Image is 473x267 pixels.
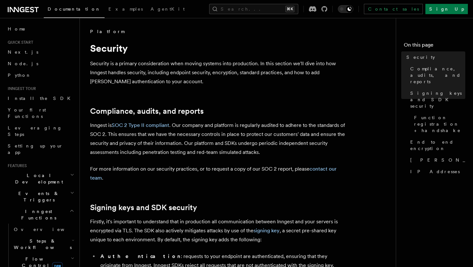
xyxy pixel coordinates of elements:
[404,41,465,51] h4: On this page
[408,63,465,87] a: Compliance, audits, and reports
[209,4,298,14] button: Search...⌘K
[5,122,76,140] a: Leveraging Steps
[151,6,185,12] span: AgentKit
[412,112,465,136] a: Function registration + handshake
[404,51,465,63] a: Security
[5,190,70,203] span: Events & Triggers
[364,4,423,14] a: Contact sales
[410,139,465,152] span: End to end encryption
[5,188,76,206] button: Events & Triggers
[408,154,465,166] a: [PERSON_NAME]
[14,227,80,232] span: Overview
[5,170,76,188] button: Local Development
[5,140,76,158] a: Setting up your app
[5,208,70,221] span: Inngest Functions
[425,4,468,14] a: Sign Up
[8,107,46,119] span: Your first Functions
[408,136,465,154] a: End to end encryption
[8,61,38,66] span: Node.js
[90,59,348,86] p: Security is a primary consideration when moving systems into production. In this section we'll di...
[5,69,76,81] a: Python
[112,122,169,128] a: SOC 2 Type II compliant
[410,168,460,175] span: IP Addresses
[410,66,465,85] span: Compliance, audits, and reports
[5,93,76,104] a: Install the SDK
[90,203,197,212] a: Signing keys and SDK security
[8,49,38,55] span: Next.js
[8,96,74,101] span: Install the SDK
[8,73,31,78] span: Python
[254,227,280,234] a: signing key
[90,107,204,116] a: Compliance, audits, and reports
[285,6,294,12] kbd: ⌘K
[406,54,435,60] span: Security
[408,166,465,177] a: IP Addresses
[408,87,465,112] a: Signing keys and SDK security
[410,90,465,109] span: Signing keys and SDK security
[5,206,76,224] button: Inngest Functions
[105,2,147,17] a: Examples
[8,143,63,155] span: Setting up your app
[8,125,62,137] span: Leveraging Steps
[5,40,33,45] span: Quick start
[8,26,26,32] span: Home
[147,2,189,17] a: AgentKit
[108,6,143,12] span: Examples
[11,235,76,253] button: Steps & Workflows
[90,121,348,157] p: Inngest is . Our company and platform is regularly audited to adhere to the standards of SOC 2. T...
[5,23,76,35] a: Home
[90,165,348,182] p: For more information on our security practices, or to request a copy of our SOC 2 report, please .
[5,163,27,168] span: Features
[90,28,124,35] span: Platform
[5,58,76,69] a: Node.js
[90,42,348,54] h1: Security
[100,253,181,259] strong: Authentication
[44,2,105,18] a: Documentation
[90,217,348,244] p: Firstly, it's important to understand that in production all communication between Inngest and yo...
[414,114,465,134] span: Function registration + handshake
[5,104,76,122] a: Your first Functions
[5,172,70,185] span: Local Development
[5,46,76,58] a: Next.js
[11,238,72,251] span: Steps & Workflows
[5,86,36,91] span: Inngest tour
[11,224,76,235] a: Overview
[338,5,353,13] button: Toggle dark mode
[48,6,101,12] span: Documentation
